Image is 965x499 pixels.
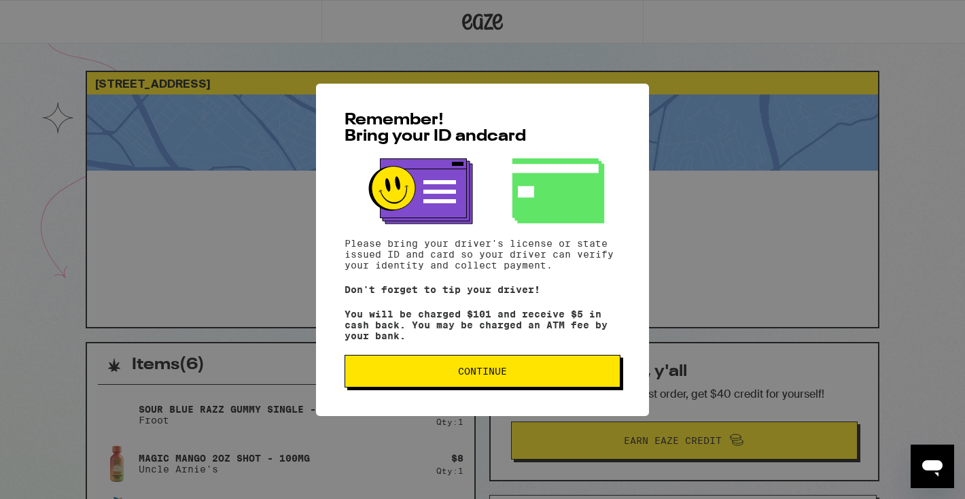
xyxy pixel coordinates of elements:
span: Continue [458,366,507,376]
span: Remember! Bring your ID and card [345,112,526,145]
p: Please bring your driver's license or state issued ID and card so your driver can verify your ide... [345,238,620,271]
p: Don't forget to tip your driver! [345,284,620,295]
iframe: Button to launch messaging window [911,445,954,488]
p: You will be charged $101 and receive $5 in cash back. You may be charged an ATM fee by your bank. [345,309,620,341]
button: Continue [345,355,620,388]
